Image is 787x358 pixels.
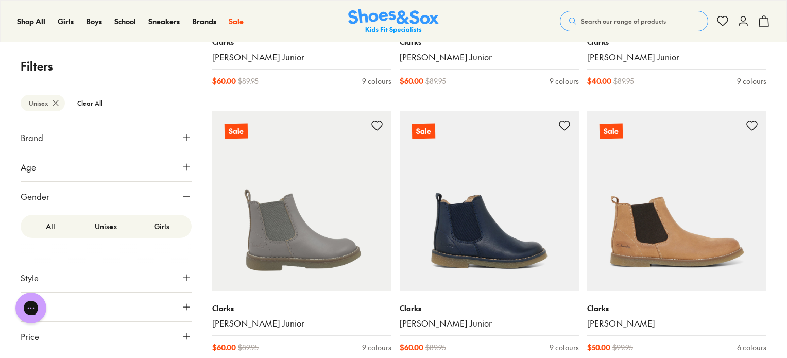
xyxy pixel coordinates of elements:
[78,217,134,236] label: Unisex
[58,16,74,26] span: Girls
[612,342,633,353] span: $ 99.95
[737,342,766,353] div: 6 colours
[86,16,102,26] span: Boys
[362,342,391,353] div: 9 colours
[737,76,766,87] div: 9 colours
[21,263,192,292] button: Style
[425,76,446,87] span: $ 89.95
[212,303,391,314] p: Clarks
[114,16,136,27] a: School
[412,123,435,139] p: Sale
[21,161,36,173] span: Age
[560,11,708,31] button: Search our range of products
[21,95,65,111] btn: Unisex
[114,16,136,26] span: School
[348,9,439,34] a: Shoes & Sox
[400,342,423,353] span: $ 60.00
[148,16,180,27] a: Sneakers
[212,52,391,63] a: [PERSON_NAME] Junior
[212,318,391,329] a: [PERSON_NAME] Junior
[21,322,192,351] button: Price
[550,76,579,87] div: 9 colours
[238,76,259,87] span: $ 89.95
[587,52,766,63] a: [PERSON_NAME] Junior
[69,94,111,112] btn: Clear All
[21,58,192,75] p: Filters
[550,342,579,353] div: 9 colours
[148,16,180,26] span: Sneakers
[23,217,78,236] label: All
[425,342,446,353] span: $ 89.95
[212,76,236,87] span: $ 60.00
[86,16,102,27] a: Boys
[21,131,43,144] span: Brand
[134,217,190,236] label: Girls
[192,16,216,27] a: Brands
[587,111,766,291] a: Sale
[400,318,579,329] a: [PERSON_NAME] Junior
[21,152,192,181] button: Age
[10,289,52,327] iframe: Gorgias live chat messenger
[587,76,611,87] span: $ 40.00
[587,318,766,329] a: [PERSON_NAME]
[17,16,45,27] a: Shop All
[587,342,610,353] span: $ 50.00
[58,16,74,27] a: Girls
[400,52,579,63] a: [PERSON_NAME] Junior
[581,16,666,26] span: Search our range of products
[21,330,39,343] span: Price
[17,16,45,26] span: Shop All
[21,190,49,202] span: Gender
[400,76,423,87] span: $ 60.00
[362,76,391,87] div: 9 colours
[229,16,244,27] a: Sale
[212,111,391,291] a: Sale
[21,123,192,152] button: Brand
[21,271,39,284] span: Style
[400,111,579,291] a: Sale
[21,182,192,211] button: Gender
[212,342,236,353] span: $ 60.00
[192,16,216,26] span: Brands
[400,303,579,314] p: Clarks
[613,76,634,87] span: $ 89.95
[225,123,248,139] p: Sale
[587,303,766,314] p: Clarks
[229,16,244,26] span: Sale
[238,342,259,353] span: $ 89.95
[348,9,439,34] img: SNS_Logo_Responsive.svg
[600,123,623,139] p: Sale
[21,293,192,321] button: Colour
